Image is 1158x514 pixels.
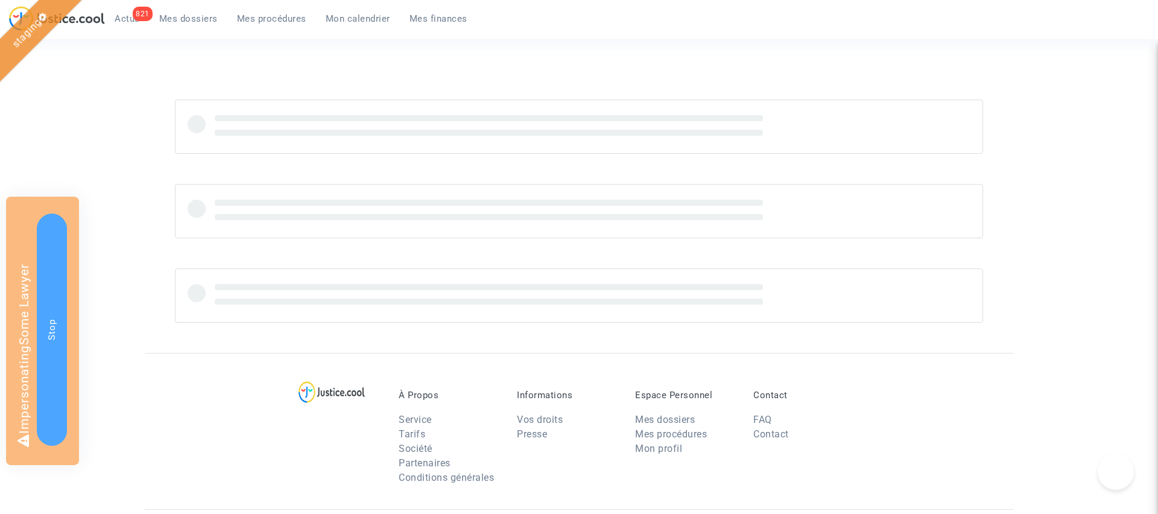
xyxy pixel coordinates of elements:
[753,390,853,401] p: Contact
[635,443,682,454] a: Mon profil
[326,13,390,24] span: Mon calendrier
[133,7,153,21] div: 821
[753,414,772,425] a: FAQ
[517,414,563,425] a: Vos droits
[227,10,316,28] a: Mes procédures
[105,10,150,28] a: 821Actus
[299,381,365,403] img: logo-lg.svg
[399,457,451,469] a: Partenaires
[635,390,735,401] p: Espace Personnel
[635,414,695,425] a: Mes dossiers
[46,319,57,340] span: Stop
[517,428,547,440] a: Presse
[399,428,425,440] a: Tarifs
[399,390,499,401] p: À Propos
[150,10,227,28] a: Mes dossiers
[410,13,467,24] span: Mes finances
[237,13,306,24] span: Mes procédures
[399,414,432,425] a: Service
[37,214,67,446] button: Stop
[635,428,707,440] a: Mes procédures
[517,390,617,401] p: Informations
[400,10,477,28] a: Mes finances
[399,443,432,454] a: Société
[399,472,494,483] a: Conditions générales
[6,197,79,465] div: Impersonating
[9,6,105,31] img: jc-logo.svg
[753,428,789,440] a: Contact
[1098,454,1134,490] iframe: Help Scout Beacon - Open
[159,13,218,24] span: Mes dossiers
[115,13,140,24] span: Actus
[316,10,400,28] a: Mon calendrier
[10,16,43,50] a: staging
